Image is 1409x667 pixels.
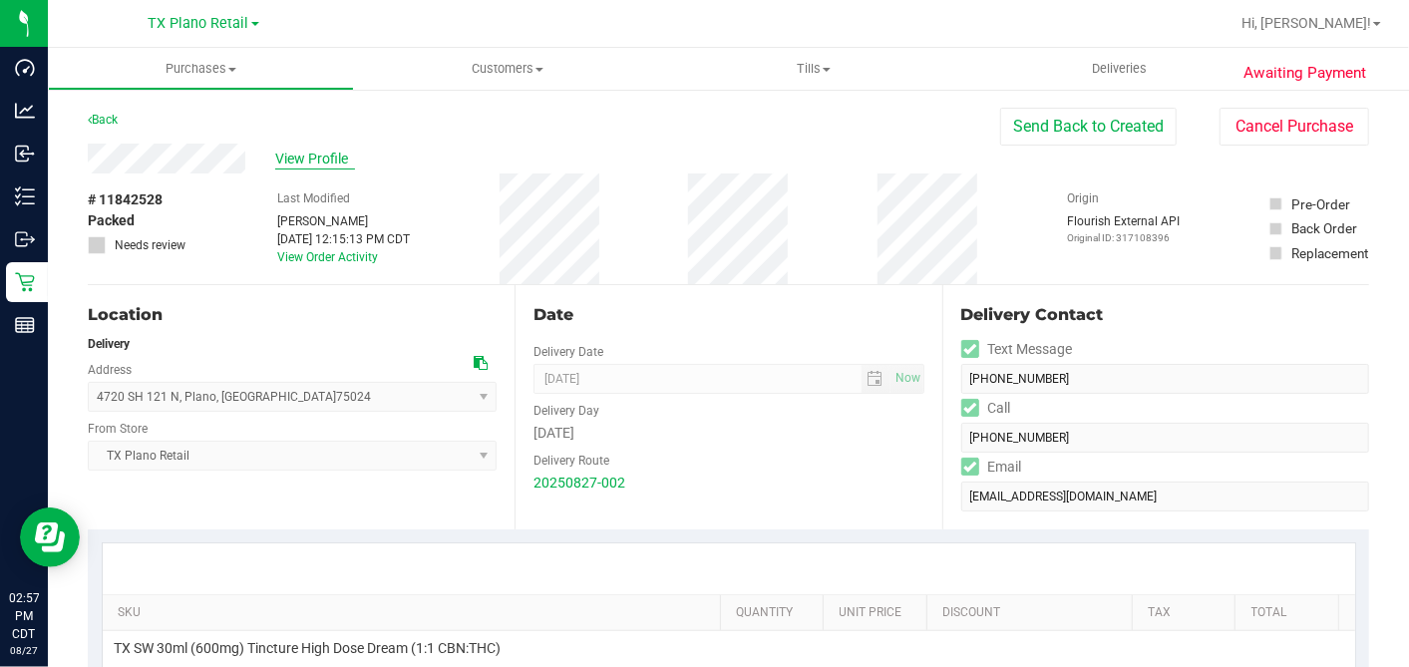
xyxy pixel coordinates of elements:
[49,60,353,78] span: Purchases
[149,15,249,32] span: TX Plano Retail
[277,189,350,207] label: Last Modified
[277,212,410,230] div: [PERSON_NAME]
[115,639,502,658] span: TX SW 30ml (600mg) Tincture High Dose Dream (1:1 CBN:THC)
[1251,605,1331,621] a: Total
[533,475,625,491] a: 20250827-002
[736,605,816,621] a: Quantity
[533,423,923,444] div: [DATE]
[15,229,35,249] inline-svg: Outbound
[660,48,966,90] a: Tills
[48,48,354,90] a: Purchases
[533,303,923,327] div: Date
[1220,108,1369,146] button: Cancel Purchase
[661,60,965,78] span: Tills
[1067,189,1099,207] label: Origin
[533,343,603,361] label: Delivery Date
[20,507,80,567] iframe: Resource center
[115,236,185,254] span: Needs review
[9,589,39,643] p: 02:57 PM CDT
[533,402,599,420] label: Delivery Day
[840,605,919,621] a: Unit Price
[533,452,609,470] label: Delivery Route
[88,361,132,379] label: Address
[88,189,163,210] span: # 11842528
[15,272,35,292] inline-svg: Retail
[1291,194,1350,214] div: Pre-Order
[88,113,118,127] a: Back
[1000,108,1177,146] button: Send Back to Created
[1244,62,1367,85] span: Awaiting Payment
[961,303,1369,327] div: Delivery Contact
[961,394,1011,423] label: Call
[88,337,130,351] strong: Delivery
[88,303,497,327] div: Location
[474,353,488,374] div: Copy address to clipboard
[1067,212,1180,245] div: Flourish External API
[88,420,148,438] label: From Store
[15,315,35,335] inline-svg: Reports
[354,48,660,90] a: Customers
[277,230,410,248] div: [DATE] 12:15:13 PM CDT
[961,335,1073,364] label: Text Message
[1148,605,1228,621] a: Tax
[88,210,135,231] span: Packed
[1241,15,1371,31] span: Hi, [PERSON_NAME]!
[1291,243,1368,263] div: Replacement
[961,423,1369,453] input: Format: (999) 999-9999
[118,605,713,621] a: SKU
[961,364,1369,394] input: Format: (999) 999-9999
[15,101,35,121] inline-svg: Analytics
[9,643,39,658] p: 08/27
[942,605,1125,621] a: Discount
[1291,218,1357,238] div: Back Order
[1065,60,1174,78] span: Deliveries
[275,149,355,169] span: View Profile
[15,186,35,206] inline-svg: Inventory
[966,48,1272,90] a: Deliveries
[961,453,1022,482] label: Email
[15,58,35,78] inline-svg: Dashboard
[277,250,378,264] a: View Order Activity
[15,144,35,164] inline-svg: Inbound
[355,60,659,78] span: Customers
[1067,230,1180,245] p: Original ID: 317108396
